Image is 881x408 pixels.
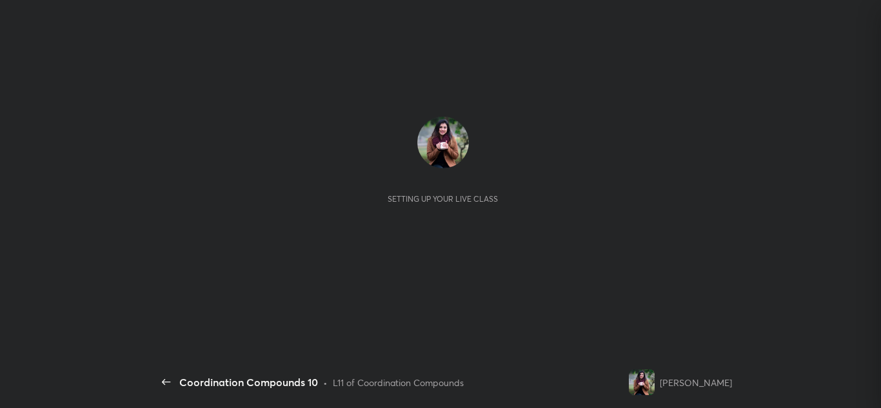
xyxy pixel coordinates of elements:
div: Setting up your live class [388,194,498,204]
div: L11 of Coordination Compounds [333,376,464,389]
img: 59cc8e460c5d4c73a0b08f93b452489c.jpg [629,369,655,395]
img: 59cc8e460c5d4c73a0b08f93b452489c.jpg [417,117,469,168]
div: Coordination Compounds 10 [179,374,318,390]
div: [PERSON_NAME] [660,376,732,389]
div: • [323,376,328,389]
